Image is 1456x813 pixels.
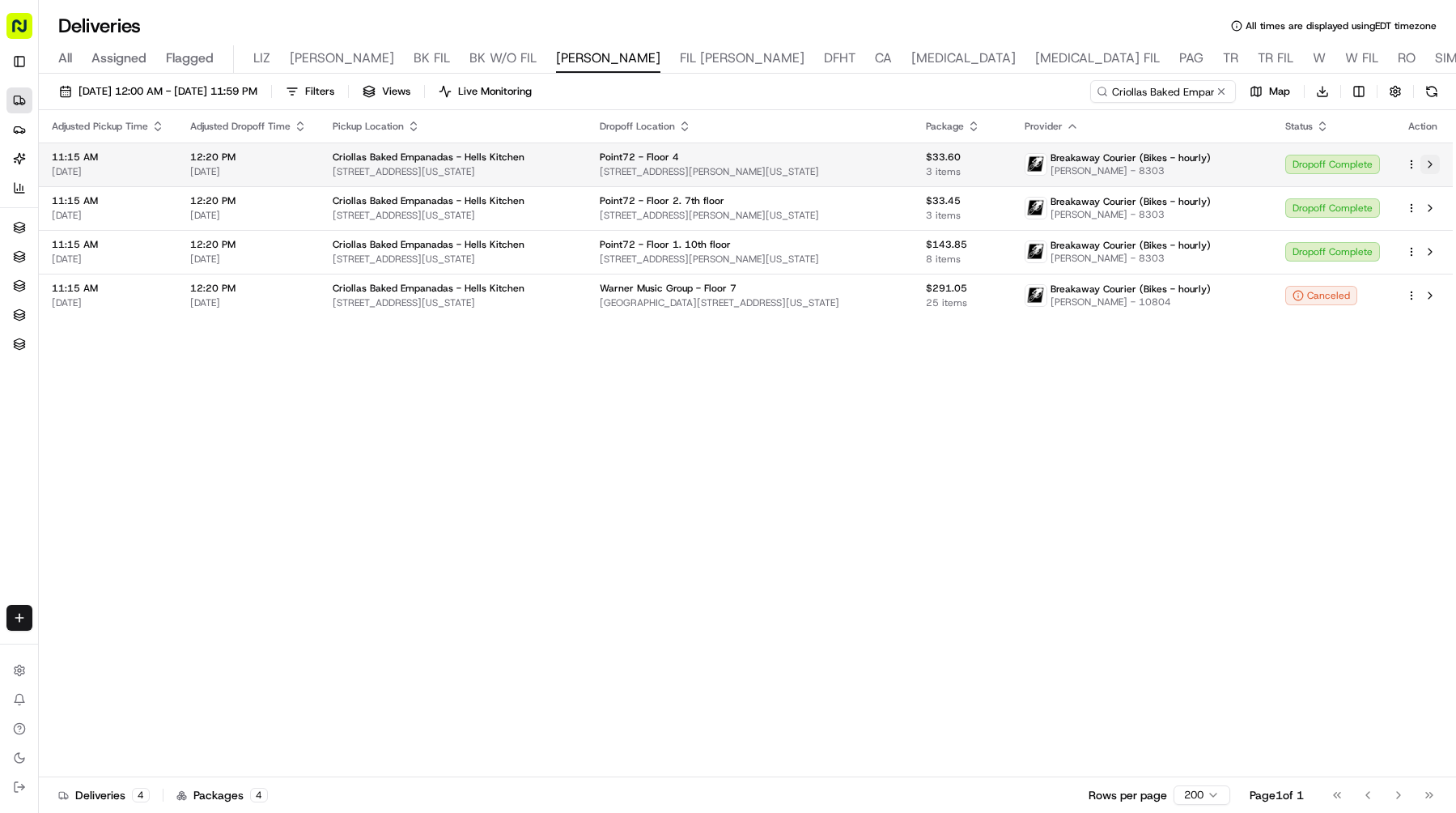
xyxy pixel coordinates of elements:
[79,84,257,99] span: [DATE] 12:00 AM - [DATE] 11:59 PM
[275,160,295,179] button: Start new chat
[1035,49,1160,68] span: [MEDICAL_DATA] FIL
[16,236,42,262] img: Klarizel Pensader
[305,84,334,99] span: Filters
[414,49,450,68] span: BK FIL
[91,49,146,68] span: Assigned
[52,253,164,266] span: [DATE]
[680,49,804,68] span: FIL [PERSON_NAME]
[1242,80,1297,103] button: Map
[58,49,72,68] span: All
[1051,296,1211,309] span: [PERSON_NAME] - 10804
[1246,19,1437,32] span: All times are displayed using EDT timezone
[431,80,539,103] button: Live Monitoring
[130,312,266,341] a: 💻API Documentation
[926,296,999,309] span: 25 items
[824,49,855,68] span: DFHT
[190,296,307,309] span: [DATE]
[926,194,999,207] span: $33.45
[333,296,574,309] span: [STREET_ADDRESS][US_STATE]
[73,171,223,184] div: We're available if you need us!
[556,49,660,68] span: [PERSON_NAME]
[1269,84,1290,99] span: Map
[137,251,142,264] span: •
[1025,120,1063,133] span: Provider
[1089,787,1167,803] p: Rows per page
[333,194,524,207] span: Criollas Baked Empanadas - Hells Kitchen
[600,194,724,207] span: Point72 - Floor 2. 7th floor
[1179,49,1203,68] span: PAG
[52,194,164,207] span: 11:15 AM
[58,787,150,803] div: Deliveries
[1398,49,1416,68] span: RO
[926,253,999,266] span: 8 items
[161,358,196,370] span: Pylon
[1285,120,1313,133] span: Status
[176,787,268,803] div: Packages
[926,209,999,222] span: 3 items
[1250,787,1304,803] div: Page 1 of 1
[52,165,164,178] span: [DATE]
[16,320,29,333] div: 📗
[16,211,108,223] div: Past conversations
[382,84,410,99] span: Views
[600,282,736,295] span: Warner Music Group - Floor 7
[50,251,134,264] span: Klarizel Pensader
[333,120,404,133] span: Pickup Location
[253,49,270,68] span: LIZ
[1025,241,1046,262] img: breakaway_couriers_logo.png
[52,80,265,103] button: [DATE] 12:00 AM - [DATE] 11:59 PM
[52,282,164,295] span: 11:15 AM
[469,49,537,68] span: BK W/O FIL
[190,165,307,178] span: [DATE]
[333,151,524,164] span: Criollas Baked Empanadas - Hells Kitchen
[1051,208,1211,221] span: [PERSON_NAME] - 8303
[52,151,164,164] span: 11:15 AM
[146,251,179,264] span: [DATE]
[250,788,268,802] div: 4
[1051,195,1211,208] span: Breakaway Courier (Bikes - hourly)
[1258,49,1293,68] span: TR FIL
[333,165,574,178] span: [STREET_ADDRESS][US_STATE]
[1051,164,1211,177] span: [PERSON_NAME] - 8303
[52,120,148,133] span: Adjusted Pickup Time
[600,209,900,222] span: [STREET_ADDRESS][PERSON_NAME][US_STATE]
[600,120,675,133] span: Dropoff Location
[73,155,265,171] div: Start new chat
[1420,80,1443,103] button: Refresh
[1090,80,1236,103] input: Type to search
[52,238,164,251] span: 11:15 AM
[190,194,307,207] span: 12:20 PM
[42,104,267,121] input: Clear
[137,320,150,333] div: 💻
[1313,49,1326,68] span: W
[114,357,196,370] a: Powered byPylon
[32,318,124,334] span: Knowledge Base
[52,209,164,222] span: [DATE]
[52,296,164,309] span: [DATE]
[290,49,394,68] span: [PERSON_NAME]
[10,312,130,341] a: 📗Knowledge Base
[278,80,342,103] button: Filters
[600,165,900,178] span: [STREET_ADDRESS][PERSON_NAME][US_STATE]
[153,318,260,334] span: API Documentation
[1285,286,1357,305] button: Canceled
[926,165,999,178] span: 3 items
[333,209,574,222] span: [STREET_ADDRESS][US_STATE]
[600,253,900,266] span: [STREET_ADDRESS][PERSON_NAME][US_STATE]
[1051,283,1211,296] span: Breakaway Courier (Bikes - hourly)
[132,788,150,802] div: 4
[333,253,574,266] span: [STREET_ADDRESS][US_STATE]
[333,238,524,251] span: Criollas Baked Empanadas - Hells Kitchen
[875,49,892,68] span: CA
[926,282,999,295] span: $291.05
[34,155,63,184] img: 1724597045416-56b7ee45-8013-43a0-a6f9-03cb97ddad50
[1051,239,1211,252] span: Breakaway Courier (Bikes - hourly)
[251,207,295,227] button: See all
[600,296,900,309] span: [GEOGRAPHIC_DATA][STREET_ADDRESS][US_STATE]
[190,238,307,251] span: 12:20 PM
[1345,49,1378,68] span: W FIL
[600,238,731,251] span: Point72 - Floor 1. 10th floor
[16,155,45,184] img: 1736555255976-a54dd68f-1ca7-489b-9aae-adbdc363a1c4
[355,80,418,103] button: Views
[190,120,291,133] span: Adjusted Dropoff Time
